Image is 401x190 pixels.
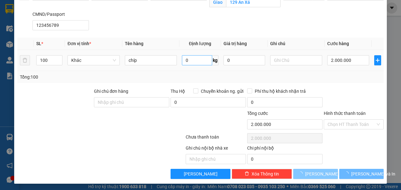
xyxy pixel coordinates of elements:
[247,145,323,154] div: Chi phí nội bộ
[71,56,116,65] span: Khác
[185,134,246,145] div: Chưa thanh toán
[212,55,218,65] span: kg
[67,41,91,46] span: Đơn vị tính
[327,41,349,46] span: Cước hàng
[305,170,339,177] span: [PERSON_NAME]
[344,171,351,176] span: loading
[171,89,185,94] span: Thu Hộ
[125,55,177,65] input: VD: Bàn, Ghế
[298,171,305,176] span: loading
[184,170,218,177] span: [PERSON_NAME]
[245,171,249,176] span: delete
[351,170,395,177] span: [PERSON_NAME] và In
[374,55,381,65] button: plus
[125,41,143,46] span: Tên hàng
[268,38,325,50] th: Ghi chú
[94,97,169,107] input: Ghi chú đơn hàng
[186,145,246,154] div: Ghi chú nội bộ nhà xe
[270,55,322,65] input: Ghi Chú
[20,55,30,65] button: delete
[252,170,279,177] span: Xóa Thông tin
[20,74,155,80] div: Tổng: 100
[252,88,308,95] span: Phí thu hộ khách nhận trả
[189,41,211,46] span: Định lượng
[198,88,246,95] span: Chuyển khoản ng. gửi
[247,111,268,116] span: Tổng cước
[171,169,230,179] button: [PERSON_NAME]
[375,58,381,63] span: plus
[293,169,338,179] button: [PERSON_NAME]
[36,41,41,46] span: SL
[186,154,246,164] input: Nhập ghi chú
[224,41,247,46] span: Giá trị hàng
[224,55,265,65] input: 0
[32,11,89,18] div: CMND/Passport
[94,89,129,94] label: Ghi chú đơn hàng
[324,111,366,116] label: Hình thức thanh toán
[339,169,384,179] button: [PERSON_NAME] và In
[232,169,292,179] button: deleteXóa Thông tin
